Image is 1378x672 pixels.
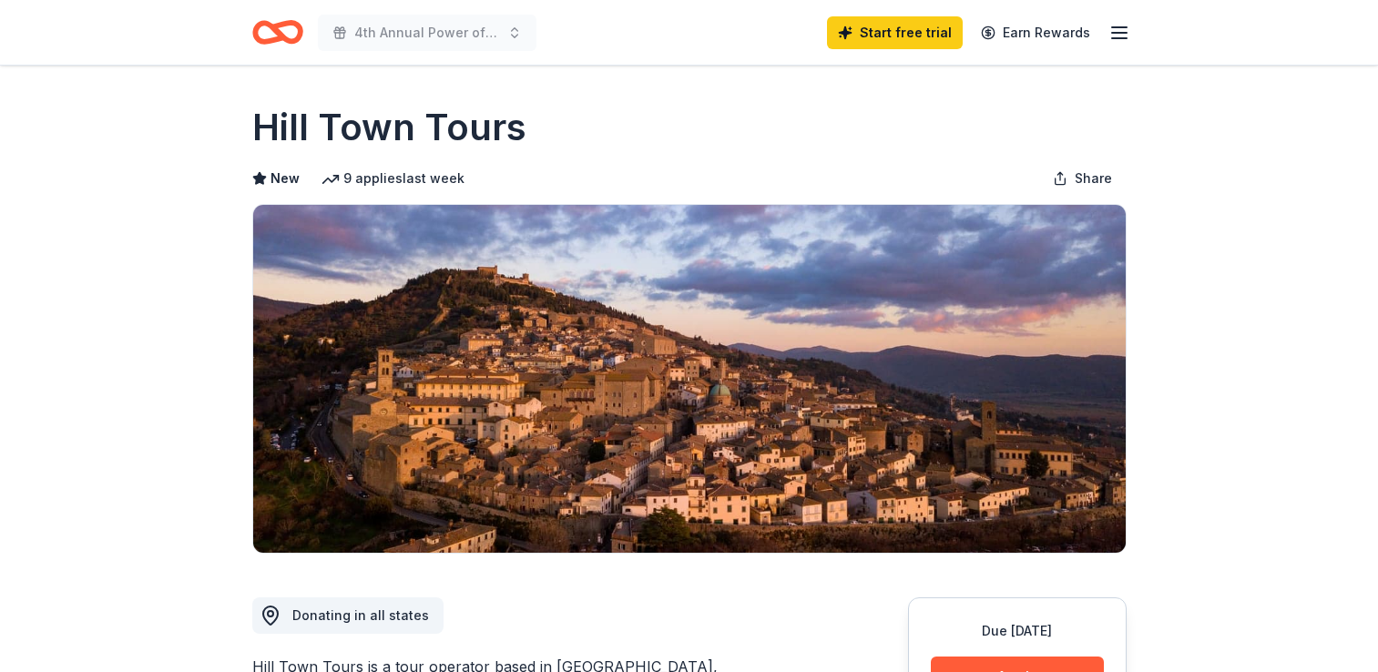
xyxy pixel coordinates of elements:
button: Share [1038,160,1127,197]
a: Home [252,11,303,54]
a: Start free trial [827,16,963,49]
span: Donating in all states [292,607,429,623]
h1: Hill Town Tours [252,102,526,153]
img: Image for Hill Town Tours [253,205,1126,553]
span: 4th Annual Power of the Purse, Pearls of Wisdom [354,22,500,44]
a: Earn Rewards [970,16,1101,49]
div: Due [DATE] [931,620,1104,642]
button: 4th Annual Power of the Purse, Pearls of Wisdom [318,15,536,51]
span: New [270,168,300,189]
div: 9 applies last week [322,168,464,189]
span: Share [1075,168,1112,189]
